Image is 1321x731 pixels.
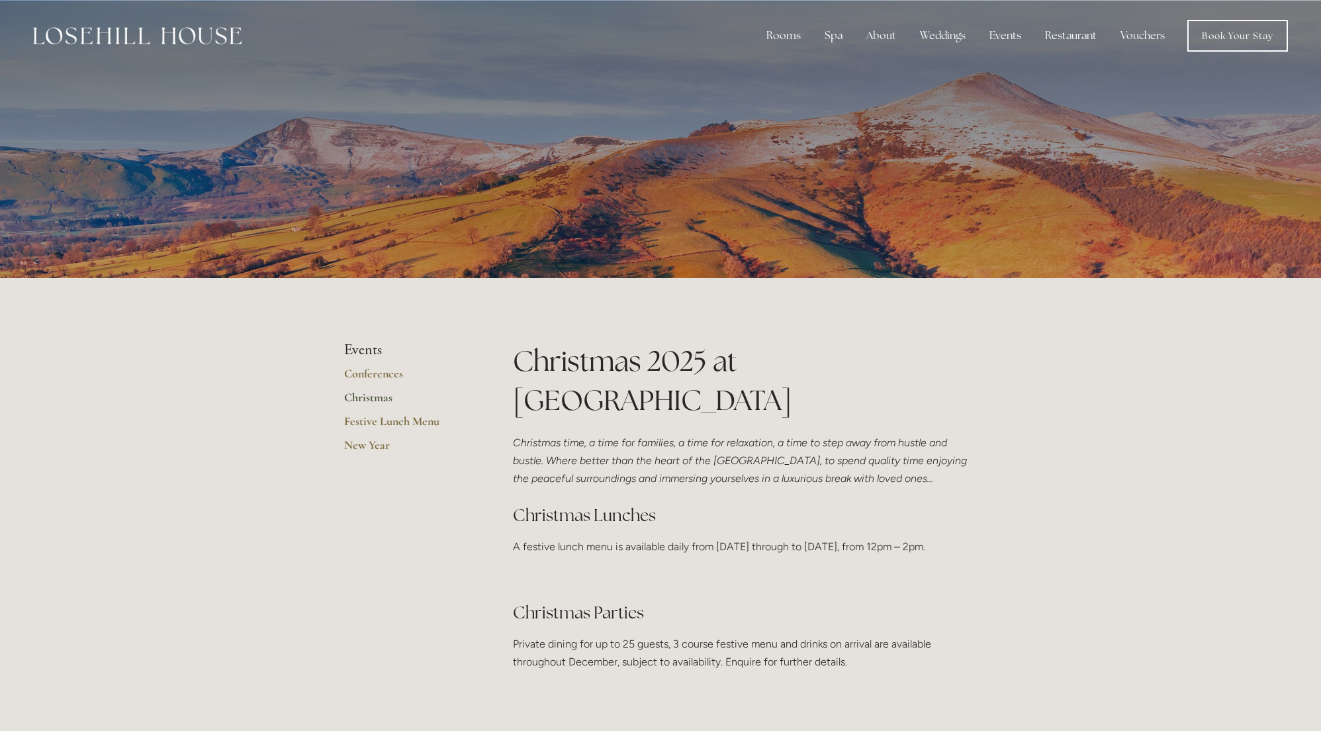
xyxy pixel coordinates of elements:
[513,635,977,671] p: Private dining for up to 25 guests, 3 course festive menu and drinks on arrival are available thr...
[756,23,811,49] div: Rooms
[513,504,977,527] h2: Christmas Lunches
[344,342,471,359] li: Events
[344,390,471,414] a: Christmas
[979,23,1032,49] div: Events
[344,366,471,390] a: Conferences
[33,27,242,44] img: Losehill House
[814,23,853,49] div: Spa
[856,23,907,49] div: About
[513,538,977,556] p: A festive lunch menu is available daily from [DATE] through to [DATE], from 12pm – 2pm.
[1110,23,1175,49] a: Vouchers
[344,438,471,462] a: New Year
[513,342,977,420] h1: Christmas 2025 at [GEOGRAPHIC_DATA]
[1034,23,1107,49] div: Restaurant
[513,601,977,624] h2: Christmas Parties
[344,414,471,438] a: Festive Lunch Menu
[909,23,976,49] div: Weddings
[1187,20,1288,52] a: Book Your Stay
[513,436,970,485] em: Christmas time, a time for families, a time for relaxation, a time to step away from hustle and b...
